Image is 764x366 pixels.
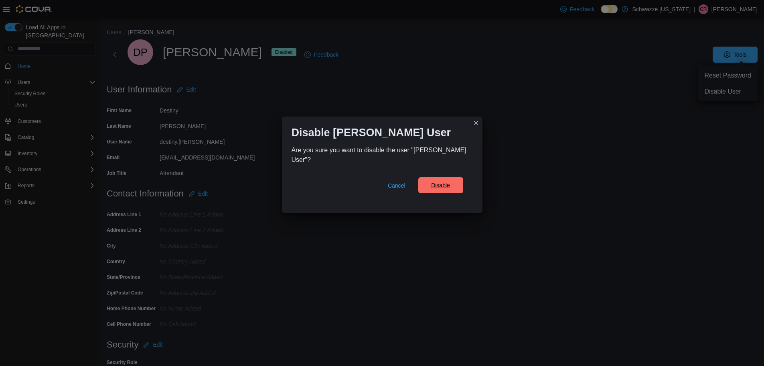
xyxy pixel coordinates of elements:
div: Are you sure you want to disable the user "[PERSON_NAME] User"? [292,145,473,165]
button: Closes this modal window [471,118,481,128]
button: Cancel [385,178,409,194]
span: Disable [431,181,450,189]
button: Disable [418,177,463,193]
span: Cancel [388,182,405,190]
h1: Disable [PERSON_NAME] User [292,126,451,139]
